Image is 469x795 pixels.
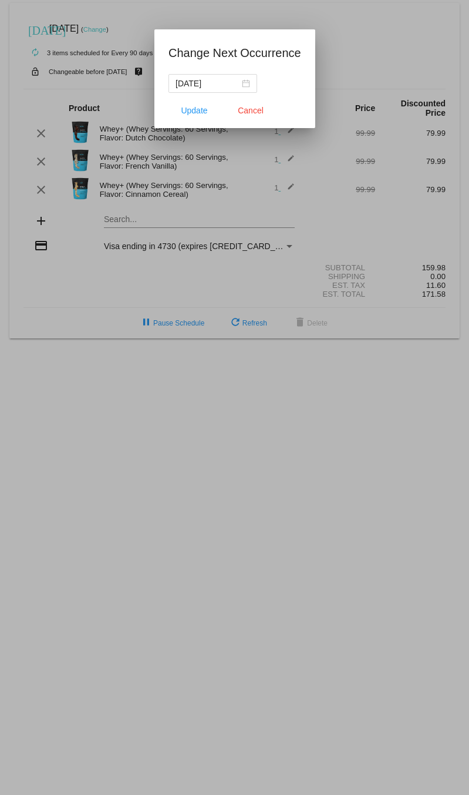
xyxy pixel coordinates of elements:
span: Cancel [238,106,264,115]
button: Update [168,100,220,121]
input: Select date [176,77,239,90]
h1: Change Next Occurrence [168,43,301,62]
button: Close dialog [225,100,276,121]
span: Update [181,106,207,115]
